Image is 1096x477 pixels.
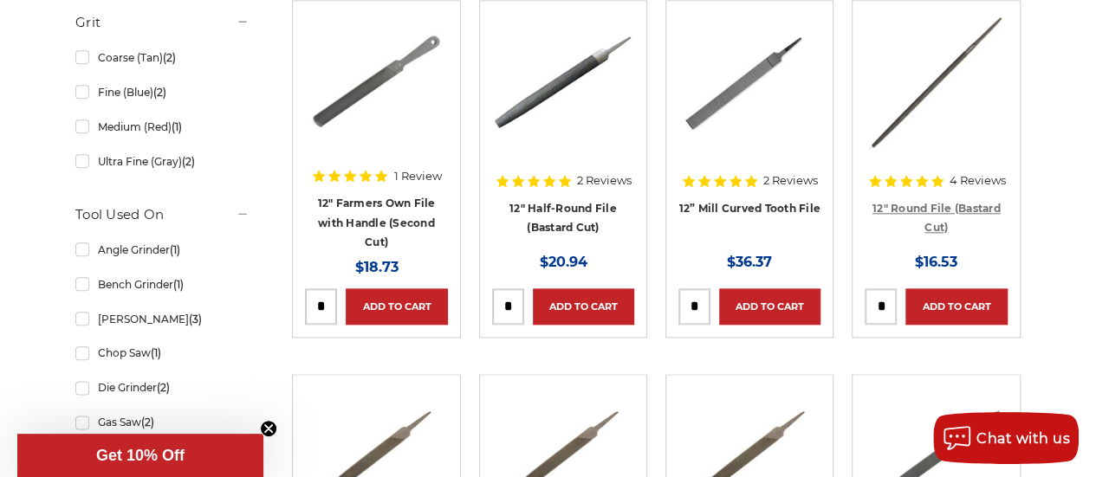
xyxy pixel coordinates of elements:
[75,372,250,403] a: Die Grinder
[933,412,1079,464] button: Chat with us
[494,13,632,151] img: 12" Half round bastard file
[539,254,587,270] span: $20.94
[96,447,185,464] span: Get 10% Off
[157,381,170,394] span: (2)
[75,112,250,142] a: Medium (Red)
[763,175,818,186] span: 2 Reviews
[189,313,202,326] span: (3)
[172,120,182,133] span: (1)
[163,51,176,64] span: (2)
[866,13,1007,151] img: 12 Inch Round File Bastard Cut, Double Cut
[317,197,435,248] a: 12" Farmers Own File with Handle (Second Cut)
[75,204,250,225] h5: Tool Used On
[260,420,277,437] button: Close teaser
[182,155,195,168] span: (2)
[75,12,250,33] h5: Grit
[75,407,250,437] a: Gas Saw
[719,288,820,325] a: Add to Cart
[75,304,250,334] a: [PERSON_NAME]
[75,77,250,107] a: Fine (Blue)
[17,434,263,477] div: Get 10% OffClose teaser
[865,13,1007,155] a: 12 Inch Round File Bastard Cut, Double Cut
[75,146,250,177] a: Ultra Fine (Gray)
[151,346,161,359] span: (1)
[153,86,166,99] span: (2)
[393,171,441,182] span: 1 Review
[533,288,634,325] a: Add to Cart
[950,175,1006,186] span: 4 Reviews
[141,416,154,429] span: (2)
[75,42,250,73] a: Coarse (Tan)
[976,430,1070,447] span: Chat with us
[354,259,398,275] span: $18.73
[678,13,820,155] a: 12" Mill Curved Tooth File with Tang
[680,13,819,151] img: 12" Mill Curved Tooth File with Tang
[678,202,820,215] a: 12” Mill Curved Tooth File
[727,254,772,270] span: $36.37
[75,338,250,368] a: Chop Saw
[75,269,250,300] a: Bench Grinder
[577,175,632,186] span: 2 Reviews
[170,243,180,256] span: (1)
[492,13,634,155] a: 12" Half round bastard file
[509,202,617,235] a: 12" Half-Round File (Bastard Cut)
[905,288,1007,325] a: Add to Cart
[75,235,250,265] a: Angle Grinder
[173,278,184,291] span: (1)
[872,202,1001,235] a: 12" Round File (Bastard Cut)
[307,13,445,151] img: 12 Inch Axe File with Handle
[915,254,957,270] span: $16.53
[305,13,447,155] a: 12 Inch Axe File with Handle
[346,288,447,325] a: Add to Cart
